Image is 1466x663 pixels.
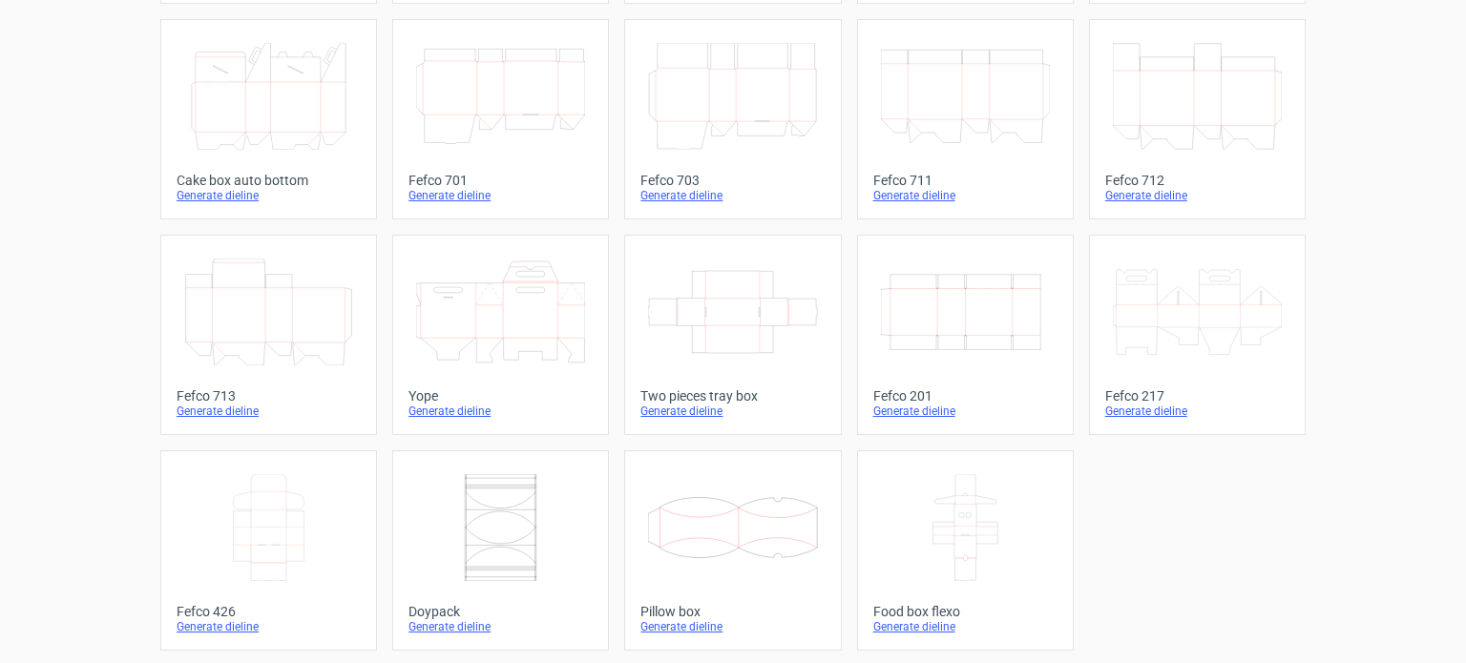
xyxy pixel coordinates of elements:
div: Generate dieline [408,404,593,419]
div: Generate dieline [873,619,1058,634]
div: Food box flexo [873,604,1058,619]
div: Fefco 201 [873,388,1058,404]
div: Generate dieline [640,188,825,203]
div: Fefco 426 [177,604,361,619]
div: Generate dieline [640,619,825,634]
div: Fefco 711 [873,173,1058,188]
div: Pillow box [640,604,825,619]
div: Fefco 217 [1105,388,1289,404]
div: Doypack [408,604,593,619]
div: Generate dieline [408,188,593,203]
div: Generate dieline [177,619,361,634]
div: Generate dieline [408,619,593,634]
a: Food box flexoGenerate dieline [857,450,1074,651]
div: Fefco 703 [640,173,825,188]
a: Two pieces tray boxGenerate dieline [624,235,841,435]
a: DoypackGenerate dieline [392,450,609,651]
a: Pillow boxGenerate dieline [624,450,841,651]
div: Generate dieline [1105,188,1289,203]
div: Generate dieline [873,188,1058,203]
a: Fefco 712Generate dieline [1089,19,1306,219]
div: Yope [408,388,593,404]
a: Fefco 711Generate dieline [857,19,1074,219]
div: Fefco 701 [408,173,593,188]
a: YopeGenerate dieline [392,235,609,435]
div: Generate dieline [177,404,361,419]
a: Fefco 713Generate dieline [160,235,377,435]
a: Fefco 201Generate dieline [857,235,1074,435]
div: Two pieces tray box [640,388,825,404]
a: Fefco 703Generate dieline [624,19,841,219]
div: Generate dieline [1105,404,1289,419]
div: Cake box auto bottom [177,173,361,188]
a: Cake box auto bottomGenerate dieline [160,19,377,219]
a: Fefco 217Generate dieline [1089,235,1306,435]
div: Generate dieline [640,404,825,419]
a: Fefco 701Generate dieline [392,19,609,219]
div: Fefco 712 [1105,173,1289,188]
div: Generate dieline [177,188,361,203]
div: Generate dieline [873,404,1058,419]
a: Fefco 426Generate dieline [160,450,377,651]
div: Fefco 713 [177,388,361,404]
